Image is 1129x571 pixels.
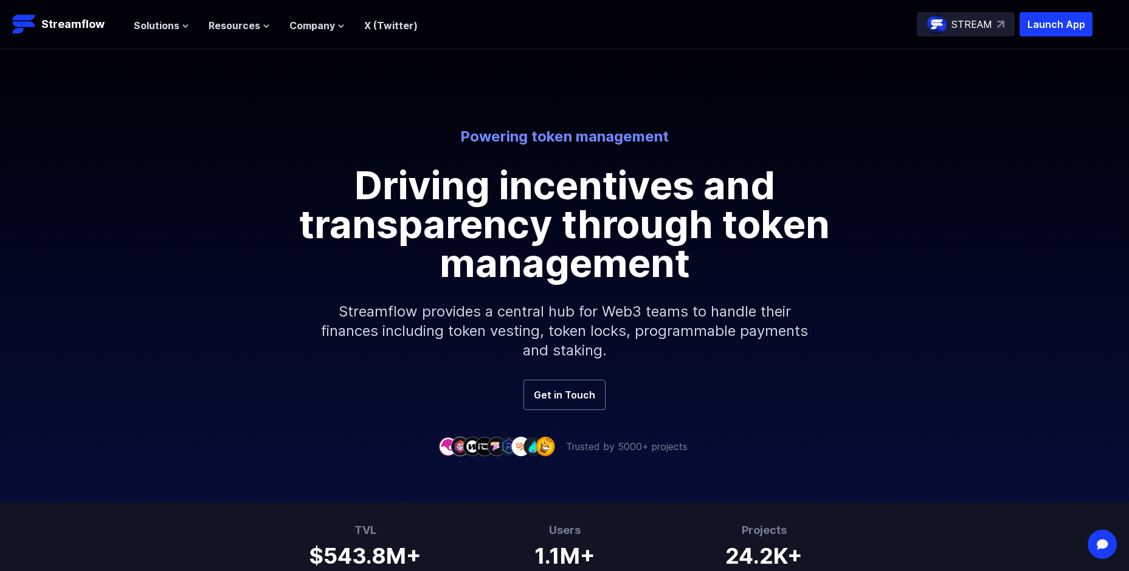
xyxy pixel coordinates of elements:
[534,539,595,568] h1: 1.1M+
[451,437,470,456] img: company-2
[228,127,902,146] p: Powering token management
[209,18,260,33] span: Resources
[536,437,555,456] img: company-9
[12,12,122,36] a: Streamflow
[209,18,270,33] button: Resources
[534,522,595,539] h3: Users
[463,437,482,456] img: company-3
[523,380,606,410] a: Get in Touch
[725,539,803,568] h1: 24.2K+
[134,18,189,33] button: Solutions
[134,18,179,33] span: Solutions
[438,437,458,456] img: company-1
[917,12,1015,36] a: STREAM
[499,437,519,456] img: company-6
[566,439,688,454] p: Trusted by 5000+ projects
[12,12,36,36] img: Streamflow Logo
[927,15,947,34] img: streamflow-logo-circle.png
[475,437,494,456] img: company-4
[725,522,803,539] h3: Projects
[1088,530,1117,559] div: Open Intercom Messenger
[41,16,105,33] p: Streamflow
[291,166,838,282] h1: Driving incentives and transparency through token management
[997,21,1004,28] img: top-right-arrow.svg
[303,282,826,380] p: Streamflow provides a central hub for Web3 teams to handle their finances including token vesting...
[309,522,421,539] h3: TVL
[289,18,345,33] button: Company
[511,437,531,456] img: company-7
[487,437,506,456] img: company-5
[289,18,335,33] span: Company
[364,19,418,32] a: X (Twitter)
[1020,12,1093,36] button: Launch App
[523,437,543,456] img: company-8
[951,17,992,32] p: STREAM
[309,539,421,568] h1: $543.8M+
